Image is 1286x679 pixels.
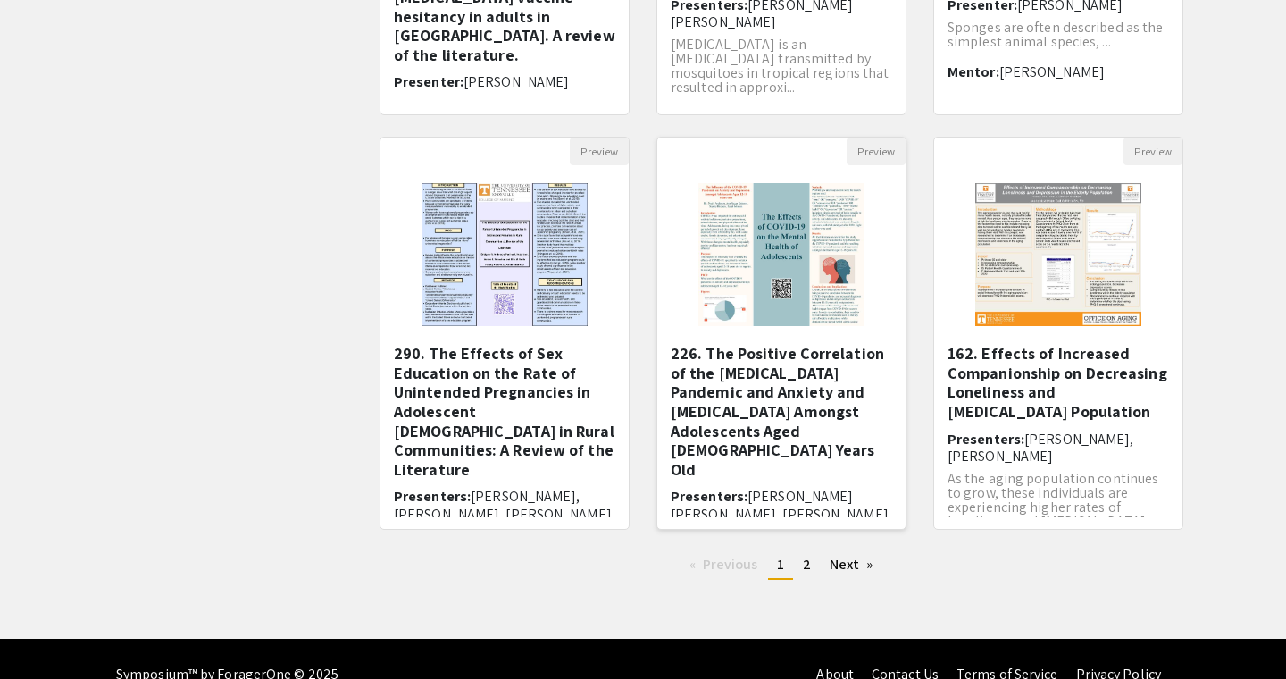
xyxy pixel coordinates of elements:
[570,138,629,165] button: Preview
[821,551,882,578] a: Next page
[394,488,615,540] h6: Presenters:
[847,138,906,165] button: Preview
[948,430,1134,465] span: [PERSON_NAME], [PERSON_NAME]
[681,165,883,344] img: <p><strong>226. The Positive Correlation of the COVID-19 Pandemic and Anxiety and Depression Amon...
[13,599,76,666] iframe: Chat
[999,63,1105,81] span: [PERSON_NAME]
[948,472,1169,543] p: As the aging population continues to grow, these individuals are experiencing higher rates of lon...
[1123,138,1182,165] button: Preview
[948,18,1163,51] span: Sponges are often described as the simplest animal species, ...
[671,488,892,557] h6: Presenters:
[957,165,1160,344] img: <p>162. Effects of Increased Companionship on Decreasing Loneliness and Depression in the Elderly...
[656,137,906,530] div: Open Presentation <p><strong>226. The Positive Correlation of the COVID-19 Pandemic and Anxiety a...
[394,73,615,90] h6: Presenter:
[948,344,1169,421] h5: 162. Effects of Increased Companionship on Decreasing Loneliness and [MEDICAL_DATA] Population
[394,487,615,540] span: [PERSON_NAME], [PERSON_NAME], [PERSON_NAME], Bridge...
[703,555,758,574] span: Previous
[671,487,892,557] span: [PERSON_NAME] [PERSON_NAME], [PERSON_NAME], [PERSON_NAME] [PERSON_NAME]...
[463,72,569,91] span: [PERSON_NAME]
[948,63,999,81] span: Mentor:
[803,555,811,574] span: 2
[933,137,1183,530] div: Open Presentation <p>162. Effects of Increased Companionship on Decreasing Loneliness and Depress...
[394,344,615,479] h5: 290. The Effects of Sex Education on the Rate of Unintended Pregnancies in Adolescent [DEMOGRAPHI...
[777,555,784,574] span: 1
[671,38,892,95] p: [MEDICAL_DATA] is an [MEDICAL_DATA] transmitted by mosquitoes in tropical regions that resulted i...
[404,165,606,344] img: <p>290. The Effects of Sex Education on the Rate of Unintended Pregnancies in Adolescent Females ...
[380,551,1183,580] ul: Pagination
[380,137,630,530] div: Open Presentation <p>290. The Effects of Sex Education on the Rate of Unintended Pregnancies in A...
[671,344,892,479] h5: 226. The Positive Correlation of the [MEDICAL_DATA] Pandemic and Anxiety and [MEDICAL_DATA] Among...
[948,431,1169,465] h6: Presenters:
